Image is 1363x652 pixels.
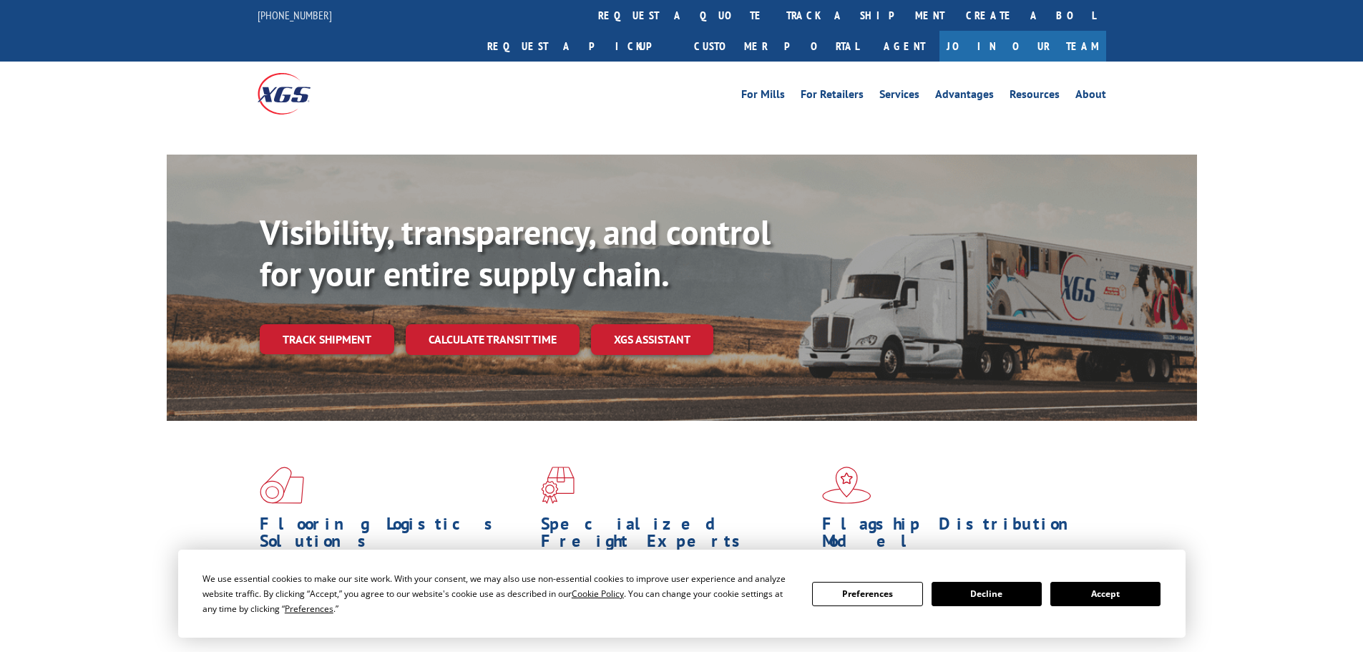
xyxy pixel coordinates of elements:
[572,588,624,600] span: Cookie Policy
[1075,89,1106,104] a: About
[879,89,919,104] a: Services
[869,31,939,62] a: Agent
[1050,582,1161,606] button: Accept
[822,515,1093,557] h1: Flagship Distribution Model
[591,324,713,355] a: XGS ASSISTANT
[683,31,869,62] a: Customer Portal
[285,603,333,615] span: Preferences
[801,89,864,104] a: For Retailers
[541,515,811,557] h1: Specialized Freight Experts
[812,582,922,606] button: Preferences
[822,467,871,504] img: xgs-icon-flagship-distribution-model-red
[939,31,1106,62] a: Join Our Team
[260,210,771,296] b: Visibility, transparency, and control for your entire supply chain.
[477,31,683,62] a: Request a pickup
[260,467,304,504] img: xgs-icon-total-supply-chain-intelligence-red
[1010,89,1060,104] a: Resources
[932,582,1042,606] button: Decline
[741,89,785,104] a: For Mills
[935,89,994,104] a: Advantages
[260,515,530,557] h1: Flooring Logistics Solutions
[178,550,1186,638] div: Cookie Consent Prompt
[541,467,575,504] img: xgs-icon-focused-on-flooring-red
[202,571,795,616] div: We use essential cookies to make our site work. With your consent, we may also use non-essential ...
[406,324,580,355] a: Calculate transit time
[260,324,394,354] a: Track shipment
[258,8,332,22] a: [PHONE_NUMBER]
